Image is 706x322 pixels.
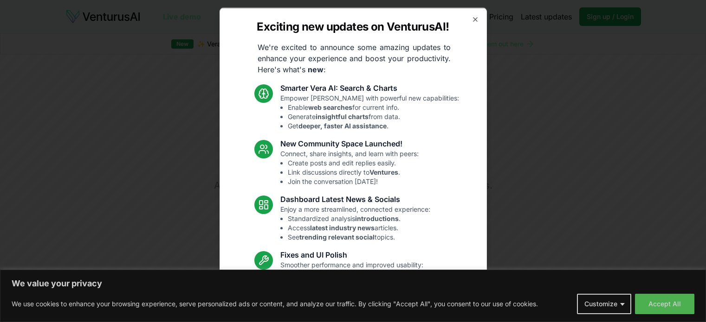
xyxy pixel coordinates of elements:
p: Empower [PERSON_NAME] with powerful new capabilities: [280,93,459,130]
li: Fixed mobile chat & sidebar glitches. [288,278,423,288]
strong: latest industry news [310,223,375,231]
li: Standardized analysis . [288,214,430,223]
li: Generate from data. [288,112,459,121]
h3: New Community Space Launched! [280,138,419,149]
h3: Fixes and UI Polish [280,249,423,260]
strong: Ventures [369,168,398,176]
li: Link discussions directly to . [288,167,419,177]
li: Access articles. [288,223,430,232]
h2: Exciting new updates on VenturusAI! [257,19,449,34]
h3: Dashboard Latest News & Socials [280,193,430,204]
li: Resolved Vera chart loading issue. [288,269,423,278]
li: Enable for current info. [288,102,459,112]
li: Create posts and edit replies easily. [288,158,419,167]
p: Connect, share insights, and learn with peers: [280,149,419,186]
li: Join the conversation [DATE]! [288,177,419,186]
li: Get . [288,121,459,130]
p: Enjoy a more streamlined, connected experience: [280,204,430,241]
h3: Smarter Vera AI: Search & Charts [280,82,459,93]
strong: deeper, faster AI assistance [298,121,387,129]
strong: web searches [308,103,352,111]
p: We're excited to announce some amazing updates to enhance your experience and boost your producti... [250,41,458,75]
strong: insightful charts [316,112,369,120]
strong: new [308,64,324,74]
li: See topics. [288,232,430,241]
strong: trending relevant social [299,233,375,240]
strong: introductions [355,214,399,222]
p: Smoother performance and improved usability: [280,260,423,297]
li: Enhanced overall UI consistency. [288,288,423,297]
